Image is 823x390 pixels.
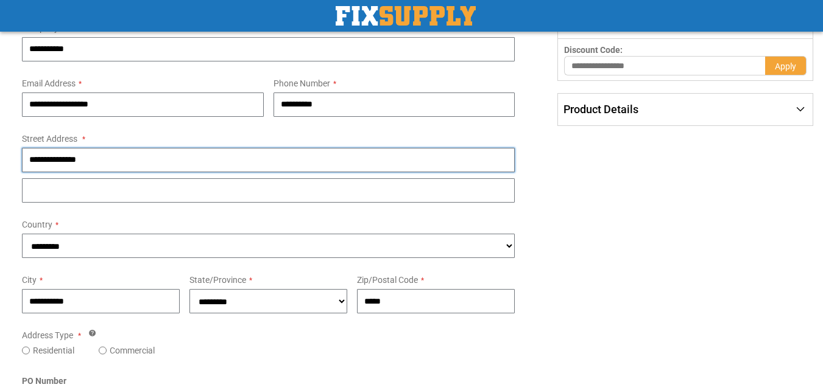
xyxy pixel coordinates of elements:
a: store logo [336,6,476,26]
span: Product Details [563,103,638,116]
img: Fix Industrial Supply [336,6,476,26]
span: Country [22,220,52,229]
span: Apply [775,61,796,71]
span: Company [22,23,58,33]
span: City [22,275,37,285]
label: Residential [33,344,74,357]
label: Commercial [110,344,155,357]
button: Apply [765,56,807,75]
span: State/Province [189,275,246,285]
span: Street Address [22,134,77,144]
span: Address Type [22,330,73,340]
span: Email Address [22,78,76,88]
span: Phone Number [274,78,330,88]
span: Discount Code: [564,45,623,55]
span: Zip/Postal Code [357,275,418,285]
